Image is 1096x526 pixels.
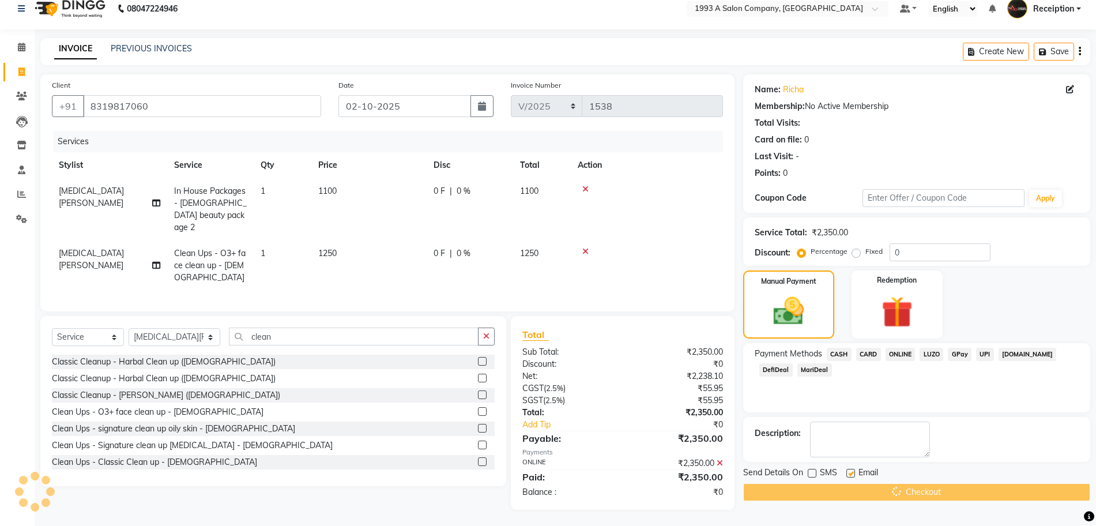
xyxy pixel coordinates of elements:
[783,167,788,179] div: 0
[520,248,538,258] span: 1250
[111,43,192,54] a: PREVIOUS INVOICES
[434,247,445,260] span: 0 F
[641,419,732,431] div: ₹0
[858,467,878,481] span: Email
[623,407,732,419] div: ₹2,350.00
[522,329,549,341] span: Total
[514,431,623,445] div: Payable:
[755,192,863,204] div: Coupon Code
[623,431,732,445] div: ₹2,350.00
[52,373,276,385] div: Classic Cleanup - Harbal Clean up ([DEMOGRAPHIC_DATA])
[827,348,852,361] span: CASH
[755,247,790,259] div: Discount:
[755,227,807,239] div: Service Total:
[167,152,254,178] th: Service
[254,152,311,178] th: Qty
[514,358,623,370] div: Discount:
[52,80,70,91] label: Client
[545,396,563,405] span: 2.5%
[522,448,723,457] div: Payments
[623,382,732,394] div: ₹55.95
[920,348,943,361] span: LUZO
[812,227,848,239] div: ₹2,350.00
[755,117,800,129] div: Total Visits:
[52,423,295,435] div: Clean Ups - signature clean up oily skin - [DEMOGRAPHIC_DATA]
[976,348,994,361] span: UPI
[623,370,732,382] div: ₹2,238.10
[623,486,732,498] div: ₹0
[755,427,801,439] div: Description:
[450,185,452,197] span: |
[514,407,623,419] div: Total:
[1029,190,1062,207] button: Apply
[522,395,543,405] span: SGST
[427,152,513,178] th: Disc
[514,470,623,484] div: Paid:
[1033,3,1074,15] span: Receiption
[52,406,263,418] div: Clean Ups - O3+ face clean up - [DEMOGRAPHIC_DATA]
[52,152,167,178] th: Stylist
[514,457,623,469] div: ONLINE
[261,248,265,258] span: 1
[52,439,333,452] div: Clean Ups - Signature clean up [MEDICAL_DATA] - [DEMOGRAPHIC_DATA]
[514,394,623,407] div: ( )
[623,470,732,484] div: ₹2,350.00
[52,95,84,117] button: +91
[59,248,124,270] span: [MEDICAL_DATA][PERSON_NAME]
[59,186,124,208] span: [MEDICAL_DATA][PERSON_NAME]
[811,246,848,257] label: Percentage
[796,151,799,163] div: -
[261,186,265,196] span: 1
[623,346,732,358] div: ₹2,350.00
[52,456,257,468] div: Clean Ups - Classic Clean up - [DEMOGRAPHIC_DATA]
[53,131,732,152] div: Services
[804,134,809,146] div: 0
[623,457,732,469] div: ₹2,350.00
[999,348,1057,361] span: [DOMAIN_NAME]
[571,152,723,178] th: Action
[513,152,571,178] th: Total
[52,356,276,368] div: Classic Cleanup - Harbal Clean up ([DEMOGRAPHIC_DATA])
[434,185,445,197] span: 0 F
[865,246,883,257] label: Fixed
[877,275,917,285] label: Redemption
[520,186,538,196] span: 1100
[83,95,321,117] input: Search by Name/Mobile/Email/Code
[764,294,813,329] img: _cash.svg
[783,84,804,96] a: Richa
[755,348,822,360] span: Payment Methods
[755,151,793,163] div: Last Visit:
[872,292,922,332] img: _gift.svg
[514,370,623,382] div: Net:
[52,389,280,401] div: Classic Cleanup - [PERSON_NAME] ([DEMOGRAPHIC_DATA])
[755,84,781,96] div: Name:
[522,383,544,393] span: CGST
[755,100,1079,112] div: No Active Membership
[174,248,246,283] span: Clean Ups - O3+ face clean up - [DEMOGRAPHIC_DATA]
[623,358,732,370] div: ₹0
[963,43,1029,61] button: Create New
[863,189,1025,207] input: Enter Offer / Coupon Code
[623,394,732,407] div: ₹55.95
[457,247,470,260] span: 0 %
[318,248,337,258] span: 1250
[318,186,337,196] span: 1100
[54,39,97,59] a: INVOICE
[450,247,452,260] span: |
[755,134,802,146] div: Card on file:
[457,185,470,197] span: 0 %
[820,467,837,481] span: SMS
[174,186,247,232] span: In House Packages - [DEMOGRAPHIC_DATA] beauty package 2
[759,363,793,377] span: DefiDeal
[514,346,623,358] div: Sub Total:
[338,80,354,91] label: Date
[761,276,816,287] label: Manual Payment
[514,486,623,498] div: Balance :
[797,363,832,377] span: MariDeal
[886,348,916,361] span: ONLINE
[755,167,781,179] div: Points:
[856,348,881,361] span: CARD
[511,80,561,91] label: Invoice Number
[514,419,641,431] a: Add Tip
[743,467,803,481] span: Send Details On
